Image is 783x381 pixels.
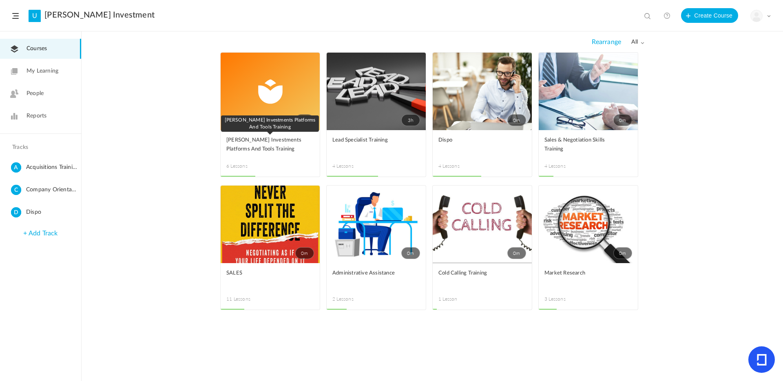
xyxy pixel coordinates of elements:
span: 0m [401,247,420,259]
a: Administrative Assistance [332,269,420,287]
a: 3h [327,53,426,130]
h4: Tracks [12,144,67,151]
span: Market Research [544,269,620,278]
span: 0m [295,114,314,126]
a: Lead Specialist Training [332,136,420,154]
span: Acquisitions Training [26,162,78,173]
a: U [29,10,41,22]
span: 2 Lessons [332,295,376,303]
span: [PERSON_NAME] Investments Platforms And Tools Training [226,136,302,154]
a: Sales & Negotiation Skills Training [544,136,632,154]
img: user-image.png [751,10,762,22]
a: 0m [539,53,638,130]
span: Company Orientation [26,185,78,195]
cite: A [11,162,21,173]
span: My Learning [27,67,58,75]
a: 0m [221,53,320,130]
span: People [27,89,44,98]
a: 0m [539,186,638,263]
span: 0m [507,247,526,259]
span: 6 Lessons [226,162,270,170]
a: Market Research [544,269,632,287]
cite: C [11,185,21,196]
span: 1 Lesson [438,295,482,303]
a: SALES [226,269,314,287]
span: Dispo [26,207,78,217]
a: [PERSON_NAME] Investment [44,10,155,20]
span: 0m [613,247,632,259]
span: 4 Lessons [438,162,482,170]
span: 4 Lessons [332,162,376,170]
a: 0m [433,186,532,263]
a: 0m [221,186,320,263]
span: Cold Calling Training [438,269,514,278]
span: 0m [295,247,314,259]
span: Dispo [438,136,514,145]
a: + Add Track [23,230,58,237]
span: 11 Lessons [226,295,270,303]
a: 0m [433,53,532,130]
span: all [631,39,644,46]
button: Create Course [681,8,738,23]
a: [PERSON_NAME] Investments Platforms And Tools Training [226,136,314,154]
span: Courses [27,44,47,53]
a: 0m [327,186,426,263]
span: 3h [401,114,420,126]
span: Administrative Assistance [332,269,408,278]
a: Cold Calling Training [438,269,526,287]
span: Sales & Negotiation Skills Training [544,136,620,154]
span: Rearrange [592,38,621,46]
cite: D [11,207,21,218]
span: Lead Specialist Training [332,136,408,145]
span: 3 Lessons [544,295,588,303]
span: 0m [613,114,632,126]
span: 4 Lessons [544,162,588,170]
span: SALES [226,269,302,278]
span: Reports [27,112,46,120]
a: Dispo [438,136,526,154]
span: 0m [507,114,526,126]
